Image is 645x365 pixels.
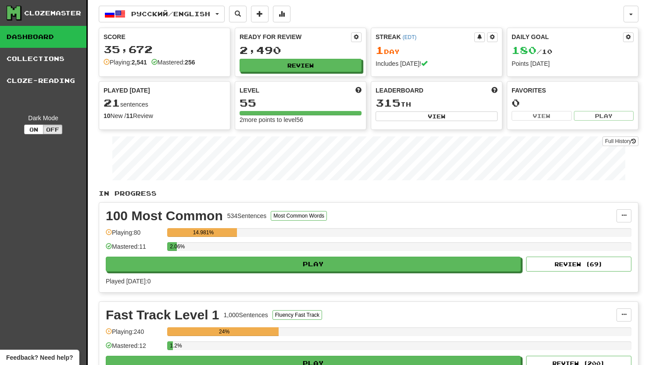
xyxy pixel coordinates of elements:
[376,97,401,109] span: 315
[104,58,147,67] div: Playing:
[170,341,172,350] div: 1.2%
[376,59,498,68] div: Includes [DATE]!
[170,327,279,336] div: 24%
[376,86,423,95] span: Leaderboard
[170,228,236,237] div: 14.981%
[526,257,631,272] button: Review (69)
[126,112,133,119] strong: 11
[512,59,634,68] div: Points [DATE]
[104,97,226,109] div: sentences
[104,86,150,95] span: Played [DATE]
[376,97,498,109] div: th
[106,341,163,356] div: Mastered: 12
[355,86,362,95] span: Score more points to level up
[132,59,147,66] strong: 2,541
[512,48,552,55] span: / 10
[272,310,322,320] button: Fluency Fast Track
[106,209,223,222] div: 100 Most Common
[512,86,634,95] div: Favorites
[104,44,226,55] div: 35,672
[151,58,195,67] div: Mastered:
[512,97,634,108] div: 0
[240,97,362,108] div: 55
[240,115,362,124] div: 2 more points to level 56
[251,6,269,22] button: Add sentence to collection
[104,97,120,109] span: 21
[376,44,384,56] span: 1
[170,242,177,251] div: 2.06%
[273,6,290,22] button: More stats
[376,111,498,121] button: View
[24,9,81,18] div: Clozemaster
[376,32,474,41] div: Streak
[240,32,351,41] div: Ready for Review
[271,211,327,221] button: Most Common Words
[376,45,498,56] div: Day
[224,311,268,319] div: 1,000 Sentences
[512,111,572,121] button: View
[240,45,362,56] div: 2,490
[7,114,80,122] div: Dark Mode
[229,6,247,22] button: Search sentences
[106,278,150,285] span: Played [DATE]: 0
[43,125,62,134] button: Off
[6,353,73,362] span: Open feedback widget
[104,111,226,120] div: New / Review
[104,32,226,41] div: Score
[491,86,498,95] span: This week in points, UTC
[602,136,638,146] a: Full History
[512,44,537,56] span: 180
[402,34,416,40] a: (EDT)
[106,228,163,243] div: Playing: 80
[104,112,111,119] strong: 10
[99,189,638,198] p: In Progress
[185,59,195,66] strong: 256
[106,242,163,257] div: Mastered: 11
[240,59,362,72] button: Review
[24,125,43,134] button: On
[99,6,225,22] button: Русский/English
[574,111,634,121] button: Play
[131,10,210,18] span: Русский / English
[106,327,163,342] div: Playing: 240
[512,32,623,42] div: Daily Goal
[227,211,267,220] div: 534 Sentences
[106,257,521,272] button: Play
[106,308,219,322] div: Fast Track Level 1
[240,86,259,95] span: Level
